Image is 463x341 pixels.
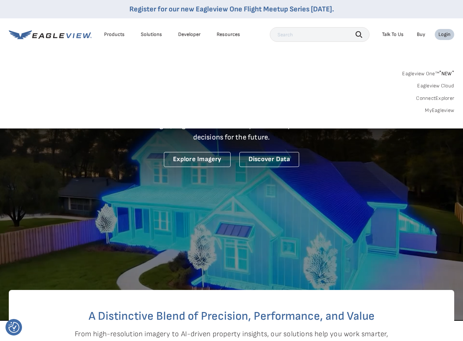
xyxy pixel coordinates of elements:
button: Consent Preferences [8,322,19,333]
h2: A Distinctive Blend of Precision, Performance, and Value [38,311,425,322]
input: Search [270,27,370,42]
div: Talk To Us [382,31,404,38]
a: MyEagleview [425,107,454,114]
div: Resources [217,31,240,38]
a: Buy [417,31,425,38]
span: NEW [439,70,454,77]
a: Eagleview Cloud [417,83,454,89]
a: Explore Imagery [164,152,231,167]
a: Eagleview One™*NEW* [402,68,454,77]
a: Register for our new Eagleview One Flight Meetup Series [DATE]. [129,5,334,14]
div: Products [104,31,125,38]
div: Login [438,31,451,38]
img: Revisit consent button [8,322,19,333]
div: Solutions [141,31,162,38]
a: Developer [178,31,201,38]
a: ConnectExplorer [416,95,454,102]
a: Discover Data [239,152,299,167]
